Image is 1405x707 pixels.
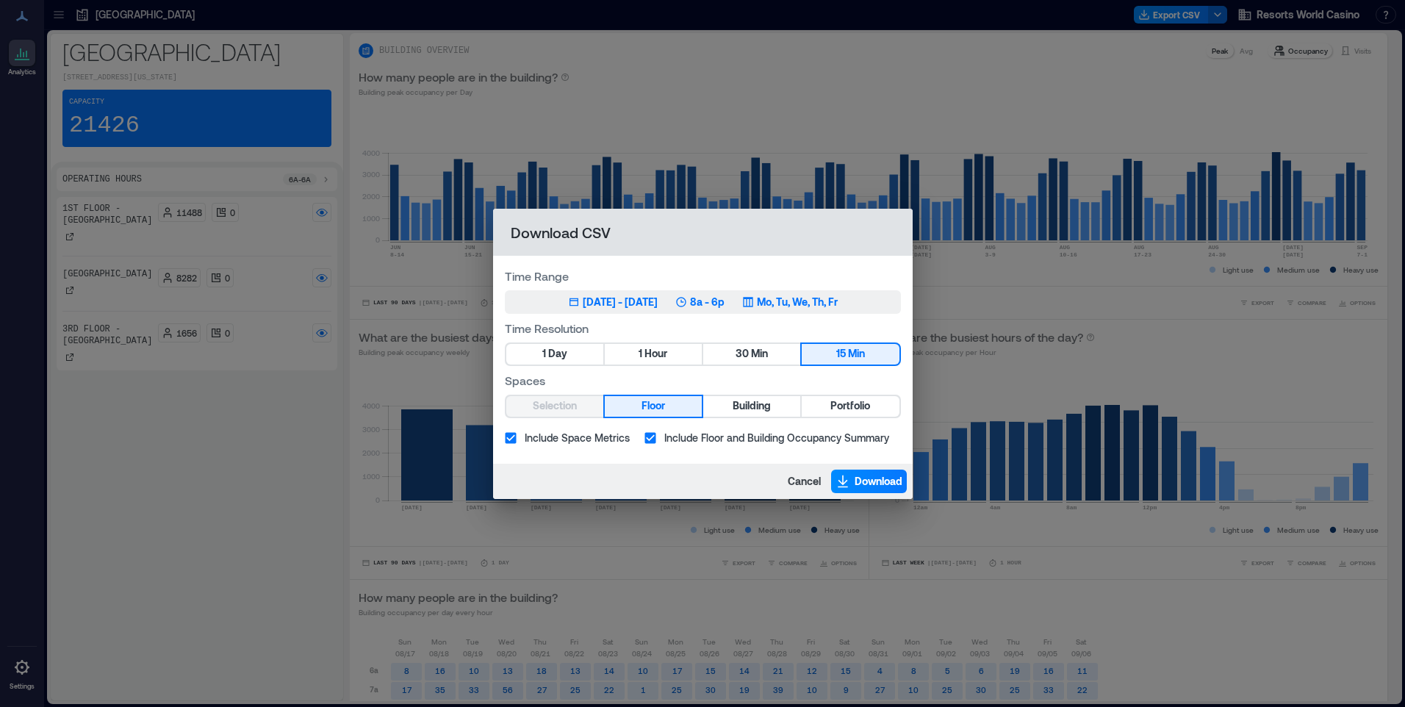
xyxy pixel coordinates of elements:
span: Min [751,345,768,363]
span: Min [848,345,865,363]
span: 15 [836,345,846,363]
label: Time Range [505,268,901,284]
span: 1 [639,345,642,363]
label: Time Resolution [505,320,901,337]
span: Hour [644,345,667,363]
span: Cancel [788,474,821,489]
label: Spaces [505,372,901,389]
button: Building [703,396,800,417]
button: Download [831,470,907,493]
div: [DATE] - [DATE] [583,295,658,309]
button: 1 Day [506,344,603,365]
h2: Download CSV [493,209,913,256]
button: Floor [605,396,702,417]
span: Include Floor and Building Occupancy Summary [664,430,889,445]
span: 30 [736,345,749,363]
span: Download [855,474,902,489]
span: Building [733,397,771,415]
button: 1 Hour [605,344,702,365]
span: Day [548,345,567,363]
button: [DATE] - [DATE]8a - 6pMo, Tu, We, Th, Fr [505,290,901,314]
span: Floor [642,397,665,415]
button: Portfolio [802,396,899,417]
span: Portfolio [830,397,870,415]
span: 1 [542,345,546,363]
button: 30 Min [703,344,800,365]
p: 8a - 6p [690,295,725,309]
span: Include Space Metrics [525,430,630,445]
p: Mo, Tu, We, Th, Fr [757,295,838,309]
button: 15 Min [802,344,899,365]
button: Cancel [783,470,825,493]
